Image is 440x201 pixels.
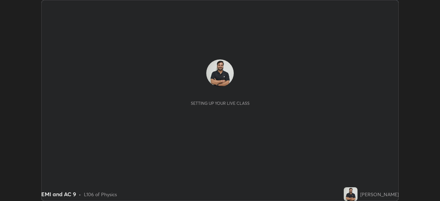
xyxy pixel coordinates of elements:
div: Setting up your live class [191,101,250,106]
div: • [79,191,81,198]
div: EMI and AC 9 [41,190,76,198]
img: 8cdd97b63f9a45b38e51b853d0e74598.jpg [206,59,234,87]
div: [PERSON_NAME] [360,191,399,198]
img: 8cdd97b63f9a45b38e51b853d0e74598.jpg [344,187,357,201]
div: L106 of Physics [84,191,117,198]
